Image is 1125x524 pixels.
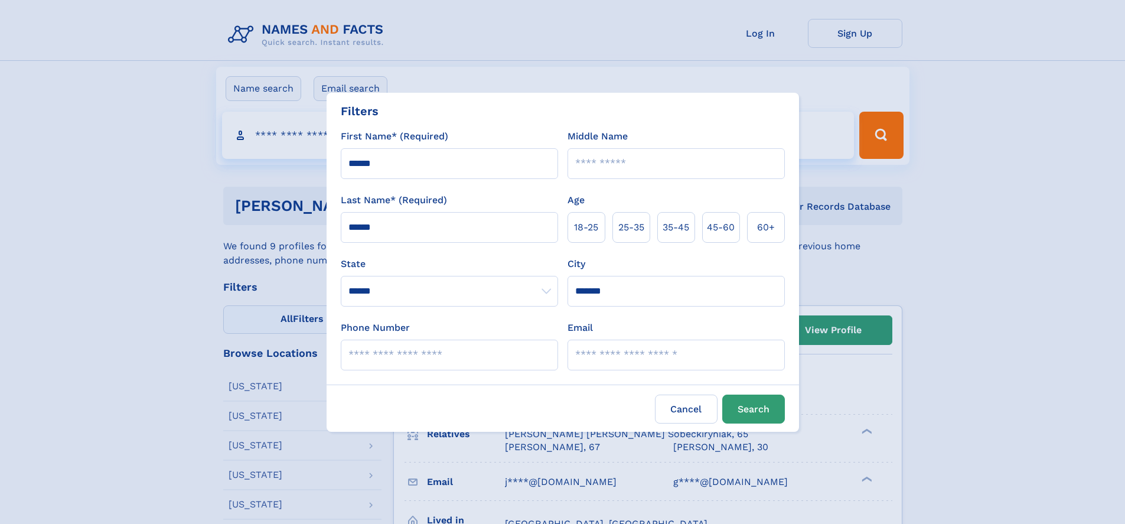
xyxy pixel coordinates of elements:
[707,220,735,235] span: 45‑60
[663,220,689,235] span: 35‑45
[757,220,775,235] span: 60+
[568,129,628,144] label: Middle Name
[341,257,558,271] label: State
[655,395,718,424] label: Cancel
[568,321,593,335] label: Email
[341,193,447,207] label: Last Name* (Required)
[574,220,598,235] span: 18‑25
[568,193,585,207] label: Age
[568,257,585,271] label: City
[341,129,448,144] label: First Name* (Required)
[341,321,410,335] label: Phone Number
[722,395,785,424] button: Search
[341,102,379,120] div: Filters
[618,220,644,235] span: 25‑35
